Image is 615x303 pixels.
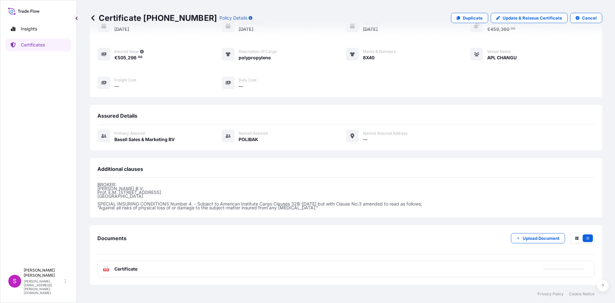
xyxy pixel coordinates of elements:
p: [PERSON_NAME] [PERSON_NAME] [24,268,63,278]
span: 296 [128,55,136,60]
span: 505 [118,55,126,60]
p: Insights [21,26,37,32]
span: Insured Value [114,49,139,54]
span: APL CHANGU [487,55,517,61]
span: , [126,55,128,60]
span: Duty Cost [239,78,257,83]
a: Insights [5,22,71,35]
text: PDF [104,269,108,271]
span: — [239,83,243,89]
span: Certificate [114,266,137,272]
span: Vessel Name [487,49,511,54]
span: Basell Sales & Marketing BV [114,136,175,143]
span: Assured Details [97,113,137,119]
span: Primary assured [114,131,145,136]
button: Cancel [570,13,602,23]
p: Update & Reissue Certificate [503,15,562,21]
span: POLIBAK [239,136,258,143]
p: BROKER: [PERSON_NAME] B.V. Prof. E.M. [STREET_ADDRESS] [GEOGRAPHIC_DATA] SPECIAL INSURING CONDITI... [97,183,594,210]
span: € [114,55,118,60]
span: Documents [97,235,127,241]
button: Upload Document [511,233,565,243]
p: Cancel [582,15,597,21]
p: Duplicate [463,15,483,21]
span: . [137,56,138,58]
a: Privacy Policy [537,291,564,297]
span: — [363,136,367,143]
a: Duplicate [451,13,488,23]
span: — [114,83,119,89]
p: Upload Document [523,235,560,241]
a: Cookie Notice [569,291,594,297]
span: Additional clauses [97,166,143,172]
span: Named Assured [239,131,267,136]
p: [PERSON_NAME][EMAIL_ADDRESS][PERSON_NAME][DOMAIN_NAME] [24,279,63,295]
p: Certificate [PHONE_NUMBER] [90,13,217,23]
p: Policy Details [219,15,247,21]
span: Named Assured Address [363,131,407,136]
span: Freight Cost [114,78,136,83]
a: Certificates [5,38,71,51]
p: Certificates [21,42,45,48]
span: Description of cargo [239,49,277,54]
span: Marks & Numbers [363,49,396,54]
span: polypropylene [239,55,271,61]
span: 8X40 [363,55,374,61]
span: 00 [138,56,143,58]
a: Update & Reissue Certificate [491,13,568,23]
span: S [13,278,17,284]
